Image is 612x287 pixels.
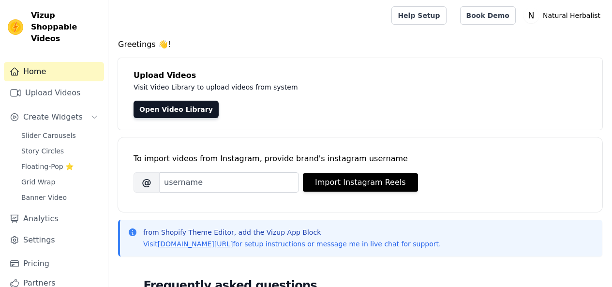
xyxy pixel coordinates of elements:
[539,7,604,24] p: Natural Herbalist
[4,254,104,273] a: Pricing
[21,131,76,140] span: Slider Carousels
[15,160,104,173] a: Floating-Pop ⭐
[118,39,602,50] h4: Greetings 👋!
[134,70,587,81] h4: Upload Videos
[460,6,516,25] a: Book Demo
[15,191,104,204] a: Banner Video
[4,107,104,127] button: Create Widgets
[4,62,104,81] a: Home
[4,83,104,103] a: Upload Videos
[158,240,233,248] a: [DOMAIN_NAME][URL]
[134,101,219,118] a: Open Video Library
[21,193,67,202] span: Banner Video
[134,172,160,193] span: @
[23,111,83,123] span: Create Widgets
[303,173,418,192] button: Import Instagram Reels
[134,153,587,165] div: To import videos from Instagram, provide brand's instagram username
[4,230,104,250] a: Settings
[391,6,446,25] a: Help Setup
[21,162,74,171] span: Floating-Pop ⭐
[21,146,64,156] span: Story Circles
[160,172,299,193] input: username
[15,129,104,142] a: Slider Carousels
[523,7,604,24] button: N Natural Herbalist
[15,175,104,189] a: Grid Wrap
[4,209,104,228] a: Analytics
[134,81,567,93] p: Visit Video Library to upload videos from system
[8,19,23,35] img: Vizup
[143,239,441,249] p: Visit for setup instructions or message me in live chat for support.
[528,11,535,20] text: N
[31,10,100,45] span: Vizup Shoppable Videos
[143,227,441,237] p: from Shopify Theme Editor, add the Vizup App Block
[15,144,104,158] a: Story Circles
[21,177,55,187] span: Grid Wrap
